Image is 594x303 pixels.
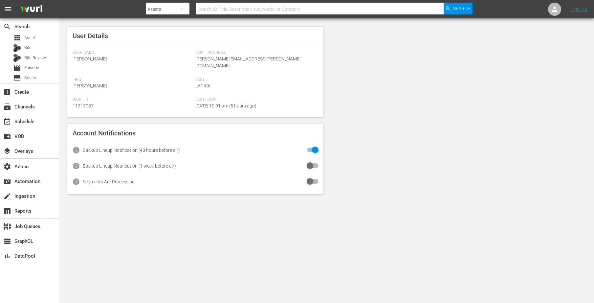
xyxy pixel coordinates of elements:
span: [PERSON_NAME] [73,56,107,61]
span: Episode [24,64,39,71]
div: Backup Lineup Notification (48 hours before air) [83,148,180,153]
span: Last [195,77,315,82]
span: Lapick [195,83,211,88]
span: Job Queues [3,222,11,230]
div: Bits [13,44,21,52]
span: Bits [24,44,32,51]
span: info [72,178,80,186]
span: Bits Review [24,55,46,61]
span: [DATE] 10:01 am (5 hours ago) [195,103,256,108]
span: settings [3,163,11,171]
div: Bits Review [13,54,21,62]
span: User Name: [73,50,192,56]
span: search [3,23,11,31]
span: info [72,162,80,170]
span: VOD [3,132,11,140]
span: [PERSON_NAME] [73,83,107,88]
span: Episode [13,64,21,72]
a: Sign Out [571,7,588,12]
span: movie_filter [3,177,11,185]
span: User Details [73,32,108,40]
span: Create [3,88,11,96]
img: ans4CAIJ8jUAAAAAAAAAAAAAAAAAAAAAAAAgQb4GAAAAAAAAAAAAAAAAAAAAAAAAJMjXAAAAAAAAAAAAAAAAAAAAAAAAgAT5G... [16,2,47,17]
div: Backup Lineup Notification (1 week before air) [83,163,176,169]
span: [PERSON_NAME][EMAIL_ADDRESS][PERSON_NAME][DOMAIN_NAME] [195,56,300,68]
span: GraphQL [3,237,11,245]
span: Series [24,75,36,81]
span: Asset [13,34,21,42]
span: Email Address: [195,50,315,56]
span: Wurl Id [73,97,192,103]
span: Ingestion [3,192,11,200]
span: Search [453,3,471,14]
span: menu [4,5,12,13]
button: Search [444,3,473,14]
span: Series [13,74,21,82]
span: First [73,77,192,82]
span: layers [3,147,11,155]
span: Account Notifications [73,129,136,137]
span: 11313037 [73,103,94,108]
span: Last Login [195,97,315,103]
span: Reports [3,207,11,215]
span: Channels [3,103,11,111]
span: Asset [24,35,35,41]
div: Segments Are Processing [83,179,135,184]
span: DataPool [3,252,11,260]
span: info [72,146,80,154]
span: event_available [3,118,11,126]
